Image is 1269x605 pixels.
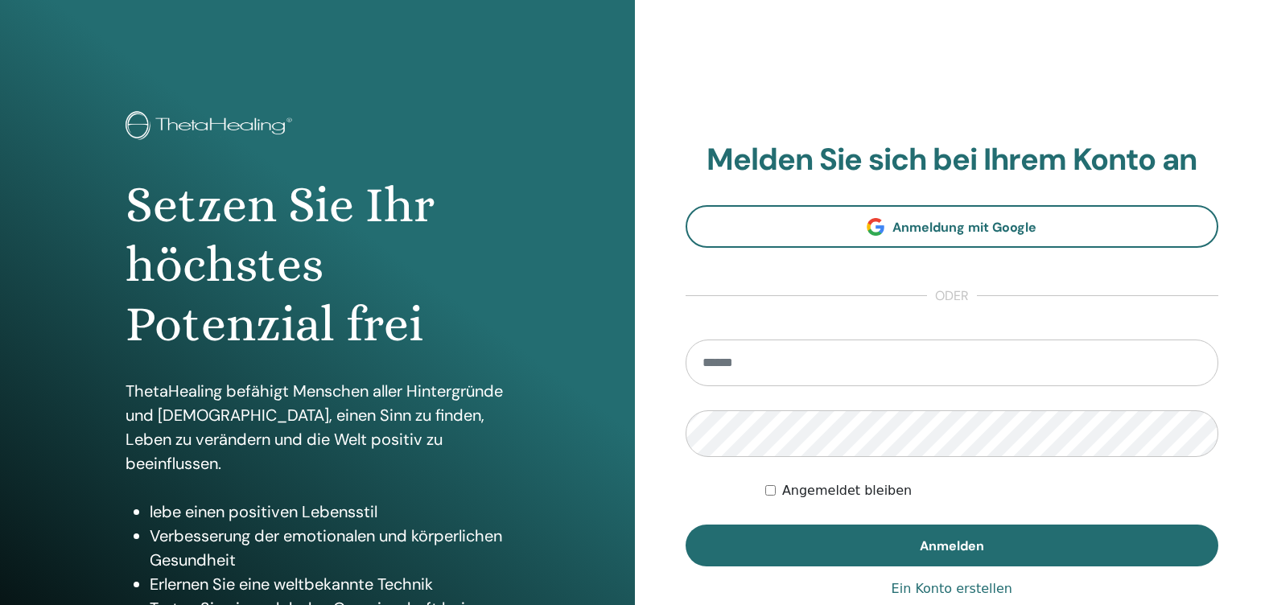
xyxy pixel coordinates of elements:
[686,205,1219,248] a: Anmeldung mit Google
[126,379,509,475] p: ThetaHealing befähigt Menschen aller Hintergründe und [DEMOGRAPHIC_DATA], einen Sinn zu finden, L...
[920,537,984,554] span: Anmelden
[150,572,509,596] li: Erlernen Sie eine weltbekannte Technik
[150,500,509,524] li: lebe einen positiven Lebensstil
[892,579,1012,599] a: Ein Konto erstellen
[126,175,509,355] h1: Setzen Sie Ihr höchstes Potenzial frei
[765,481,1218,500] div: Keep me authenticated indefinitely or until I manually logout
[686,142,1219,179] h2: Melden Sie sich bei Ihrem Konto an
[686,525,1219,566] button: Anmelden
[150,524,509,572] li: Verbesserung der emotionalen und körperlichen Gesundheit
[927,286,977,306] span: oder
[892,219,1036,236] span: Anmeldung mit Google
[782,481,912,500] label: Angemeldet bleiben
